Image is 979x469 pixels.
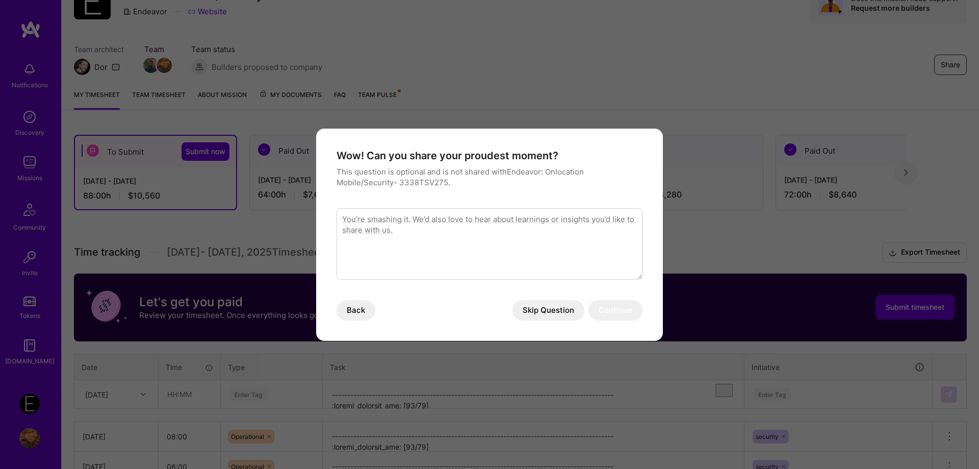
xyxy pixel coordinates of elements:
p: This question is optional and is not shared with Endeavor: Onlocation Mobile/Security- 3338TSV275 . [337,166,642,188]
button: Back [337,300,375,320]
h4: Wow! Can you share your proudest moment? [337,149,642,162]
button: Skip Question [512,300,584,320]
button: Continue [588,300,642,320]
div: modal [316,129,663,341]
